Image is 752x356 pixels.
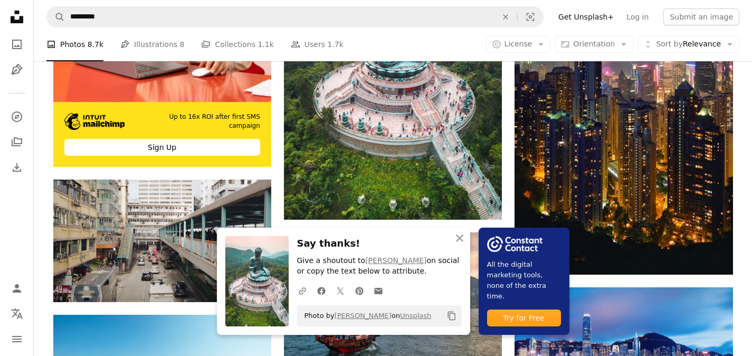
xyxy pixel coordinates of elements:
div: Sign Up [64,139,260,156]
a: Collections [6,132,27,153]
h3: Say thanks! [297,236,462,251]
a: Collections 1.1k [201,27,273,61]
a: Unsplash [400,312,431,320]
button: Language [6,303,27,324]
img: file-1754318165549-24bf788d5b37 [487,236,542,252]
a: Explore [6,106,27,127]
button: License [486,36,551,53]
button: Submit an image [663,8,739,25]
button: Sort byRelevance [637,36,739,53]
a: Photos [6,34,27,55]
a: Share on Twitter [331,280,350,301]
button: Clear [494,7,517,27]
span: License [504,40,532,48]
a: Share on Facebook [312,280,331,301]
span: Sort by [656,40,682,48]
img: gray and green footbridge [53,180,271,302]
form: Find visuals sitewide [46,6,544,27]
a: Famous view of Hong Kong - Hong Kong skyscrapers skyline cityscape view from Victoria Peak illumi... [515,106,732,115]
button: Orientation [555,36,633,53]
span: 1.1k [258,39,273,50]
a: Log in / Sign up [6,278,27,299]
span: Photo by on [299,307,432,324]
a: Share on Pinterest [350,280,369,301]
a: Illustrations 8 [120,27,184,61]
a: All the digital marketing tools, none of the extra time.Try for Free [479,228,569,335]
div: Try for Free [487,310,561,326]
span: Orientation [573,40,615,48]
span: 1.7k [328,39,344,50]
img: file-1690386555781-336d1949dad1image [64,113,125,130]
a: Log in [620,8,655,25]
span: Up to 16x ROI after first SMS campaign [140,113,260,130]
button: Copy to clipboard [443,307,461,325]
a: Home — Unsplash [6,6,27,30]
span: 8 [180,39,185,50]
button: Menu [6,329,27,350]
a: [PERSON_NAME] [335,312,392,320]
span: All the digital marketing tools, none of the extra time. [487,259,561,302]
a: Users 1.7k [291,27,344,61]
a: Illustrations [6,59,27,80]
button: Search Unsplash [47,7,65,27]
a: gray and green footbridge [53,236,271,246]
a: Share over email [369,280,388,301]
a: Get Unsplash+ [552,8,620,25]
p: Give a shoutout to on social or copy the text below to attribute. [297,256,462,277]
button: Visual search [518,7,543,27]
a: aerial photography of people walking around Bhumishparsha Mudra monument [284,69,502,78]
span: Relevance [656,39,721,50]
a: Download History [6,157,27,178]
a: [PERSON_NAME] [365,256,426,265]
